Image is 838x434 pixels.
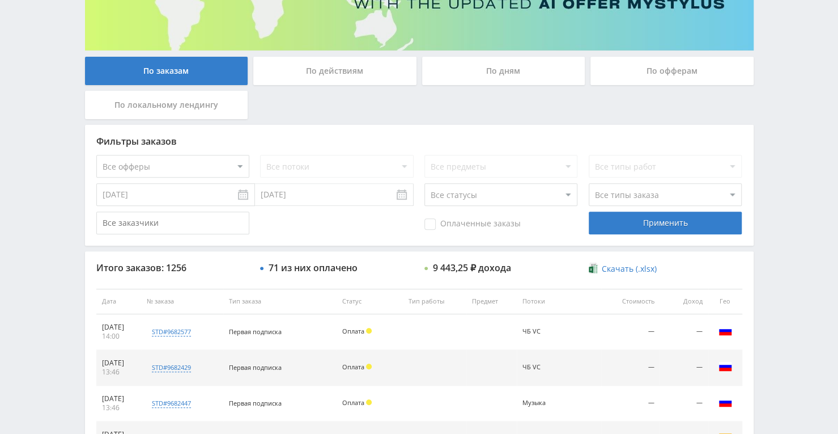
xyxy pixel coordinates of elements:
[403,289,466,314] th: Тип работы
[342,327,364,335] span: Оплата
[102,323,136,332] div: [DATE]
[342,363,364,371] span: Оплата
[601,314,660,350] td: —
[366,399,372,405] span: Холд
[660,314,708,350] td: —
[229,363,282,372] span: Первая подписка
[102,403,136,412] div: 13:46
[269,263,358,273] div: 71 из них оплачено
[660,386,708,422] td: —
[152,363,191,372] div: std#9682429
[660,289,708,314] th: Доход
[517,289,601,314] th: Потоки
[718,360,732,373] img: rus.png
[366,328,372,334] span: Холд
[589,263,598,274] img: xlsx
[96,136,742,146] div: Фильтры заказов
[366,364,372,369] span: Холд
[102,368,136,377] div: 13:46
[718,395,732,409] img: rus.png
[152,399,191,408] div: std#9682447
[601,289,660,314] th: Стоимость
[522,328,573,335] div: ЧБ VC
[342,398,364,407] span: Оплата
[85,91,248,119] div: По локальному лендингу
[708,289,742,314] th: Гео
[102,332,136,341] div: 14:00
[96,263,249,273] div: Итого заказов: 1256
[102,359,136,368] div: [DATE]
[152,327,191,336] div: std#9682577
[229,399,282,407] span: Первая подписка
[522,364,573,371] div: ЧБ VC
[522,399,573,407] div: Музыка
[96,289,142,314] th: Дата
[466,289,517,314] th: Предмет
[589,212,742,234] div: Применить
[433,263,511,273] div: 9 443,25 ₽ дохода
[253,57,416,85] div: По действиям
[422,57,585,85] div: По дням
[590,57,754,85] div: По офферам
[424,218,521,230] span: Оплаченные заказы
[96,212,249,234] input: Все заказчики
[718,324,732,338] img: rus.png
[602,264,657,273] span: Скачать (.xlsx)
[589,263,657,275] a: Скачать (.xlsx)
[85,57,248,85] div: По заказам
[601,350,660,386] td: —
[337,289,403,314] th: Статус
[102,394,136,403] div: [DATE]
[141,289,223,314] th: № заказа
[223,289,337,314] th: Тип заказа
[601,386,660,422] td: —
[229,327,282,336] span: Первая подписка
[660,350,708,386] td: —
